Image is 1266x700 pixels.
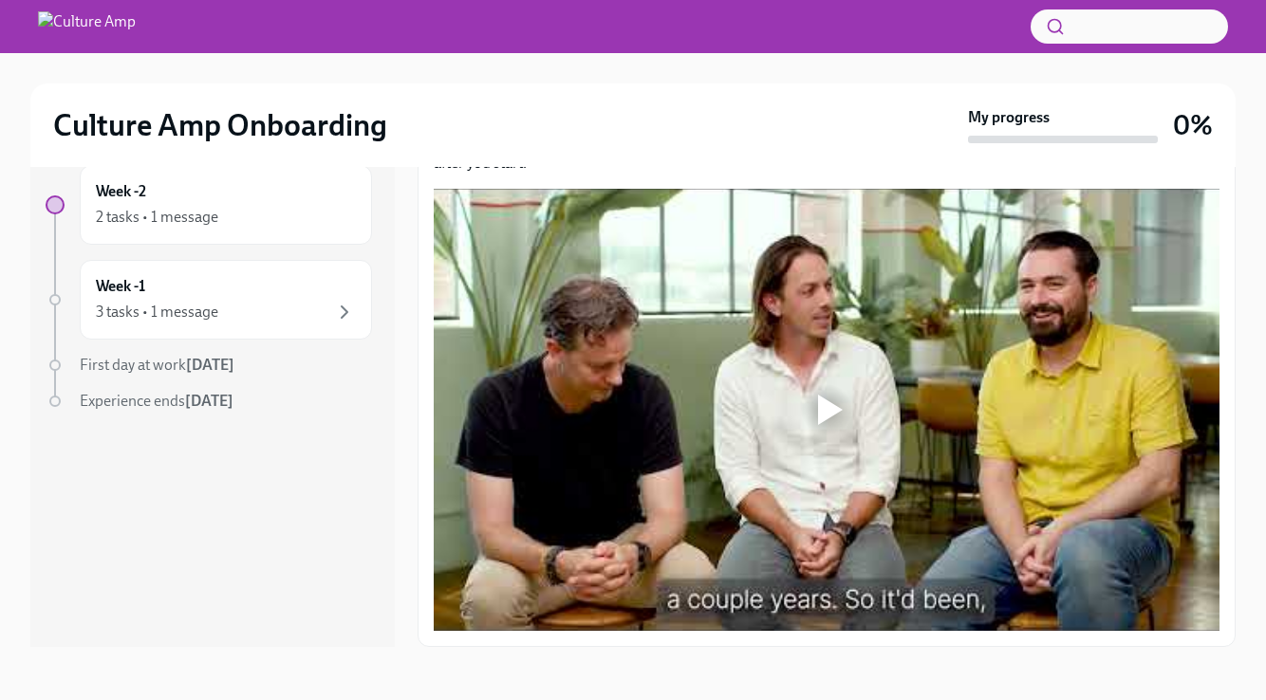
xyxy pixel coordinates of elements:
h6: Week -2 [96,181,146,202]
span: Experience ends [80,392,233,410]
strong: [DATE] [185,392,233,410]
a: First day at work[DATE] [46,355,372,376]
img: Culture Amp [38,11,136,42]
div: 3 tasks • 1 message [96,302,218,322]
h6: Week -1 [96,276,145,297]
h2: Culture Amp Onboarding [53,106,387,144]
a: Week -13 tasks • 1 message [46,260,372,340]
div: 2 tasks • 1 message [96,207,218,228]
strong: My progress [968,107,1050,128]
h3: 0% [1173,108,1213,142]
span: First day at work [80,356,234,374]
strong: [DATE] [186,356,234,374]
a: Week -22 tasks • 1 message [46,165,372,245]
